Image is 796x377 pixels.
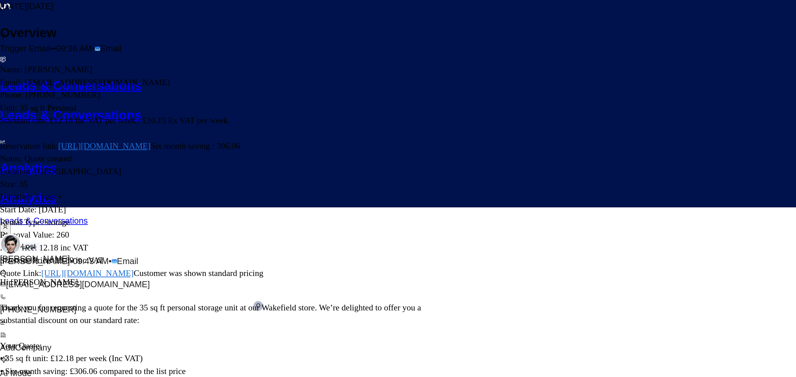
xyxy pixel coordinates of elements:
span: • [109,256,112,266]
span: Email [117,256,138,266]
a: [URL][DOMAIN_NAME] [58,141,151,151]
span: • [70,256,73,266]
span: Email [100,44,121,53]
span: 09:36 AM [56,44,92,53]
span: • [50,44,53,53]
span: • [92,44,95,53]
span: 09:43 AM [73,256,108,266]
span: • [53,44,56,53]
